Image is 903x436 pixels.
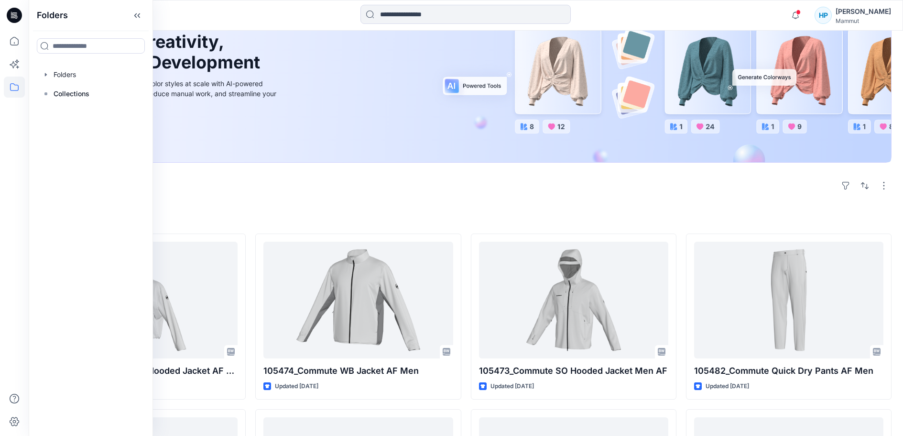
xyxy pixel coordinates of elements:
[694,364,883,378] p: 105482_Commute Quick Dry Pants AF Men
[263,364,453,378] p: 105474_Commute WB Jacket AF Men
[64,32,264,73] h1: Unleash Creativity, Speed Up Development
[836,6,891,17] div: [PERSON_NAME]
[815,7,832,24] div: HP
[275,381,318,391] p: Updated [DATE]
[490,381,534,391] p: Updated [DATE]
[479,242,668,358] a: 105473_Commute SO Hooded Jacket Men AF
[479,364,668,378] p: 105473_Commute SO Hooded Jacket Men AF
[54,88,89,100] p: Collections
[64,78,279,109] div: Explore ideas faster and recolor styles at scale with AI-powered tools that boost creativity, red...
[40,212,892,224] h4: Styles
[64,120,279,139] a: Discover more
[694,242,883,358] a: 105482_Commute Quick Dry Pants AF Men
[263,242,453,358] a: 105474_Commute WB Jacket AF Men
[706,381,749,391] p: Updated [DATE]
[836,17,891,24] div: Mammut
